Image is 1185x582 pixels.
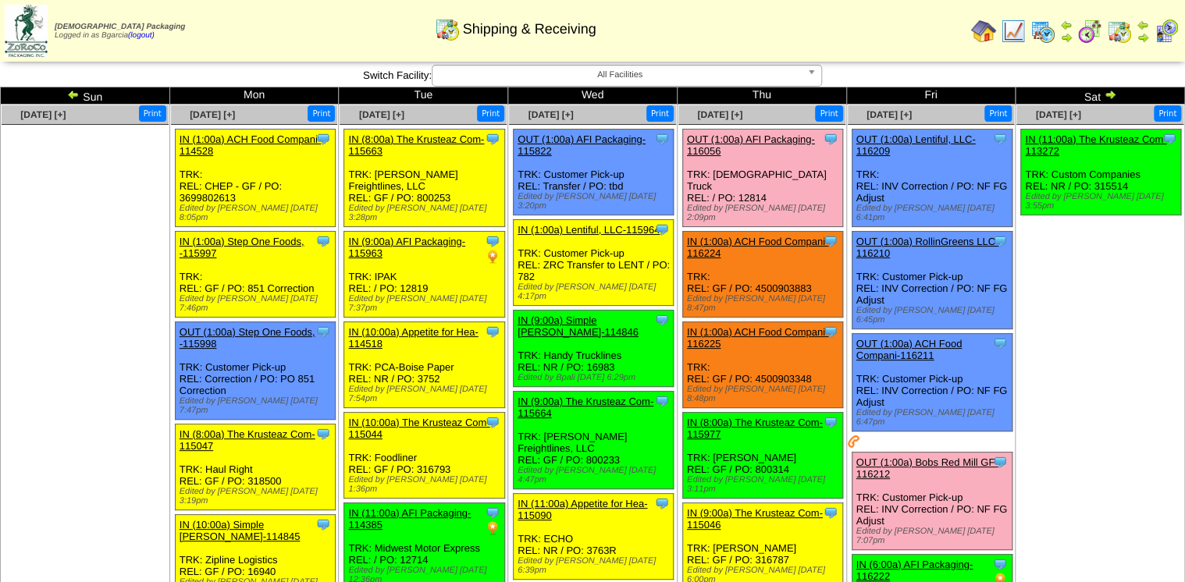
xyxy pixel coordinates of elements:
a: OUT (1:00a) AFI Packaging-115822 [518,133,646,157]
img: Customer has been contacted and delivery has been arranged [848,435,860,448]
img: Tooltip [485,414,500,430]
img: Tooltip [823,505,838,520]
span: All Facilities [439,66,801,84]
img: PO [485,520,500,536]
a: IN (9:00a) The Krusteaz Com-115664 [518,396,653,419]
a: IN (9:00a) Simple [PERSON_NAME]-114846 [518,314,639,338]
div: TRK: PCA-Boise Paper REL: NR / PO: 3752 [344,322,504,408]
img: Tooltip [823,233,838,249]
img: Tooltip [654,222,670,237]
div: Edited by [PERSON_NAME] [DATE] 8:48pm [687,385,842,403]
a: IN (11:00a) Appetite for Hea-115090 [518,498,647,521]
img: Tooltip [654,495,670,511]
img: calendarinout.gif [1107,19,1132,44]
img: Tooltip [315,233,331,249]
div: TRK: REL: GF / PO: 851 Correction [175,232,335,318]
img: Tooltip [485,324,500,339]
a: OUT (1:00a) Bobs Red Mill GF-116212 [856,456,998,480]
div: Edited by [PERSON_NAME] [DATE] 3:19pm [180,487,335,506]
img: arrowleft.gif [67,88,80,101]
td: Wed [508,87,678,105]
a: OUT (1:00a) RollinGreens LLC-116210 [856,236,999,259]
img: Tooltip [823,414,838,430]
div: Edited by Bpali [DATE] 6:29pm [518,373,673,382]
div: Edited by [PERSON_NAME] [DATE] 4:17pm [518,282,673,301]
a: OUT (1:00a) AFI Packaging-116056 [687,133,815,157]
a: IN (1:00a) ACH Food Compani-116224 [687,236,828,259]
span: Logged in as Bgarcia [55,23,185,40]
img: calendarblend.gif [1077,19,1102,44]
div: Edited by [PERSON_NAME] [DATE] 7:54pm [348,385,504,403]
div: Edited by [PERSON_NAME] [DATE] 3:55pm [1025,192,1180,211]
img: Tooltip [654,131,670,147]
button: Print [815,105,842,122]
div: Edited by [PERSON_NAME] [DATE] 3:28pm [348,204,504,222]
img: calendarprod.gif [1030,19,1055,44]
button: Print [1154,105,1181,122]
img: Tooltip [485,505,500,520]
a: IN (1:00a) Lentiful, LLC-115964 [518,224,660,236]
img: Tooltip [485,233,500,249]
div: TRK: REL: CHEP - GF / PO: 3699802613 [175,130,335,227]
span: [DATE] [+] [190,109,235,120]
img: Tooltip [823,131,838,147]
td: Sat [1016,87,1185,105]
img: Tooltip [992,335,1008,351]
div: Edited by [PERSON_NAME] [DATE] 4:47pm [518,466,673,484]
button: Print [139,105,166,122]
div: TRK: REL: GF / PO: 4500903883 [682,232,842,318]
div: TRK: Customer Pick-up REL: Correction / PO: PO 851 Correction [175,322,335,420]
a: IN (1:00a) ACH Food Compani-116225 [687,326,828,350]
img: Tooltip [315,426,331,442]
div: TRK: Haul Right REL: GF / PO: 318500 [175,424,335,510]
a: IN (1:00a) Step One Foods, -115997 [180,236,304,259]
img: Tooltip [992,233,1008,249]
a: [DATE] [+] [20,109,66,120]
div: Edited by [PERSON_NAME] [DATE] 1:36pm [348,475,504,494]
div: TRK: REL: INV Correction / PO: NF FG Adjust [852,130,1012,227]
div: Edited by [PERSON_NAME] [DATE] 7:46pm [180,294,335,313]
td: Fri [846,87,1016,105]
div: Edited by [PERSON_NAME] [DATE] 6:39pm [518,556,673,575]
a: IN (8:00a) The Krusteaz Com-115047 [180,428,315,452]
img: line_graph.gif [1001,19,1026,44]
img: Tooltip [992,131,1008,147]
div: TRK: [DEMOGRAPHIC_DATA] Truck REL: / PO: 12814 [682,130,842,227]
img: arrowright.gif [1060,31,1073,44]
a: IN (8:00a) The Krusteaz Com-115663 [348,133,484,157]
div: TRK: [PERSON_NAME] Freightlines, LLC REL: GF / PO: 800233 [514,392,674,489]
a: IN (9:00a) AFI Packaging-115963 [348,236,465,259]
button: Print [646,105,674,122]
a: IN (11:00a) AFI Packaging-114385 [348,507,471,531]
img: Tooltip [315,516,331,532]
img: calendarinout.gif [435,16,460,41]
div: Edited by [PERSON_NAME] [DATE] 8:05pm [180,204,335,222]
img: Tooltip [654,393,670,409]
div: TRK: Foodliner REL: GF / PO: 316793 [344,413,504,499]
div: Edited by [PERSON_NAME] [DATE] 6:41pm [856,204,1012,222]
div: Edited by [PERSON_NAME] [DATE] 8:47pm [687,294,842,313]
a: [DATE] [+] [528,109,573,120]
img: Tooltip [654,312,670,328]
a: IN (10:00a) The Krusteaz Com-115044 [348,417,489,440]
div: TRK: Customer Pick-up REL: INV Correction / PO: NF FG Adjust [852,334,1012,431]
img: arrowright.gif [1104,88,1116,101]
div: Edited by [PERSON_NAME] [DATE] 7:07pm [856,527,1012,545]
td: Tue [339,87,508,105]
a: IN (10:00a) Simple [PERSON_NAME]-114845 [180,519,301,542]
div: Edited by [PERSON_NAME] [DATE] 3:20pm [518,192,673,211]
a: [DATE] [+] [359,109,404,120]
div: Edited by [PERSON_NAME] [DATE] 6:47pm [856,408,1012,427]
img: Tooltip [992,454,1008,470]
div: TRK: [PERSON_NAME] Freightlines, LLC REL: GF / PO: 800253 [344,130,504,227]
img: home.gif [971,19,996,44]
span: Shipping & Receiving [463,21,596,37]
div: Edited by [PERSON_NAME] [DATE] 3:11pm [687,475,842,494]
img: Tooltip [315,324,331,339]
a: (logout) [128,31,155,40]
a: OUT (1:00a) Lentiful, LLC-116209 [856,133,976,157]
img: arrowleft.gif [1060,19,1073,31]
